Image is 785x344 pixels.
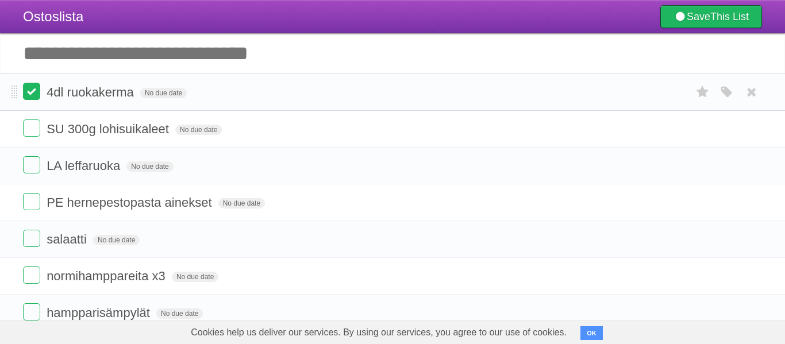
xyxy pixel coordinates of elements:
label: Done [23,266,40,284]
span: hampparisämpylät [47,306,153,320]
b: This List [710,11,749,22]
span: normihamppareita x3 [47,269,168,283]
span: No due date [126,161,173,172]
button: OK [580,326,603,340]
span: No due date [218,198,265,208]
span: 4dl ruokakerma [47,85,137,99]
label: Done [23,83,40,100]
label: Done [23,230,40,247]
label: Done [23,119,40,137]
label: Done [23,193,40,210]
span: Ostoslista [23,9,83,24]
label: Star task [692,83,714,102]
a: SaveThis List [660,5,762,28]
span: salaatti [47,232,90,246]
span: No due date [140,88,187,98]
span: No due date [175,125,222,135]
span: LA leffaruoka [47,159,123,173]
span: PE hernepestopasta ainekset [47,195,214,210]
span: Cookies help us deliver our services. By using our services, you agree to our use of cookies. [179,321,578,344]
span: SU 300g lohisuikaleet [47,122,172,136]
label: Done [23,303,40,320]
span: No due date [172,272,218,282]
label: Done [23,156,40,173]
span: No due date [156,308,203,319]
span: No due date [93,235,140,245]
